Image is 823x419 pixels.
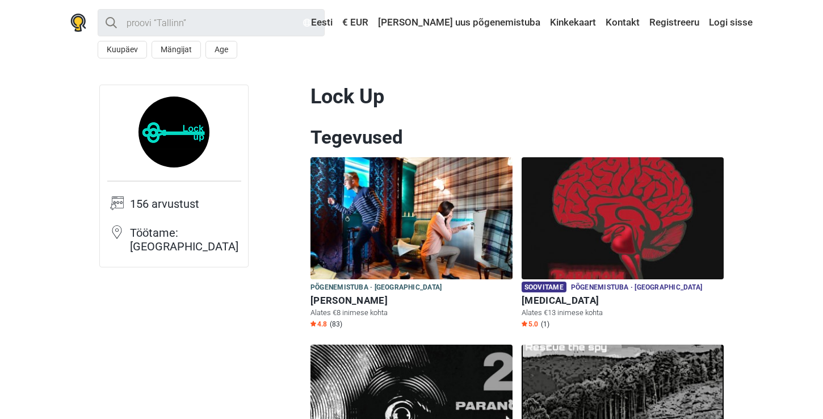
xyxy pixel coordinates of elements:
h6: [PERSON_NAME] [310,295,513,307]
a: Paranoia Soovitame Põgenemistuba · [GEOGRAPHIC_DATA] [MEDICAL_DATA] Alates €13 inimese kohta Star... [522,157,724,331]
span: Põgenemistuba · [GEOGRAPHIC_DATA] [571,282,702,294]
a: Logi sisse [706,12,753,33]
a: Kinkekaart [547,12,599,33]
img: Eesti [303,19,311,27]
span: Soovitame [522,282,566,292]
h2: Tegevused [310,126,724,149]
img: Nowescape logo [70,14,86,32]
span: (1) [541,320,549,329]
img: Star [310,321,316,326]
span: (83) [330,320,342,329]
img: Paranoia [522,157,724,279]
a: € EUR [339,12,371,33]
p: Alates €13 inimese kohta [522,308,724,318]
p: Alates €8 inimese kohta [310,308,513,318]
a: Kontakt [603,12,643,33]
span: 5.0 [522,320,538,329]
td: 156 arvustust [130,196,241,225]
h6: [MEDICAL_DATA] [522,295,724,307]
a: Registreeru [646,12,702,33]
a: Eesti [300,12,335,33]
td: Töötame: [GEOGRAPHIC_DATA] [130,225,241,260]
img: Sherlock Holmes [310,157,513,279]
button: Age [205,41,237,58]
input: proovi “Tallinn” [98,9,325,36]
span: 4.8 [310,320,327,329]
span: Põgenemistuba · [GEOGRAPHIC_DATA] [310,282,442,294]
h1: Lock Up [310,85,724,109]
a: [PERSON_NAME] uus põgenemistuba [375,12,543,33]
a: Sherlock Holmes Põgenemistuba · [GEOGRAPHIC_DATA] [PERSON_NAME] Alates €8 inimese kohta Star4.8 (83) [310,157,513,331]
button: Mängijat [152,41,201,58]
button: Kuupäev [98,41,147,58]
img: Star [522,321,527,326]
